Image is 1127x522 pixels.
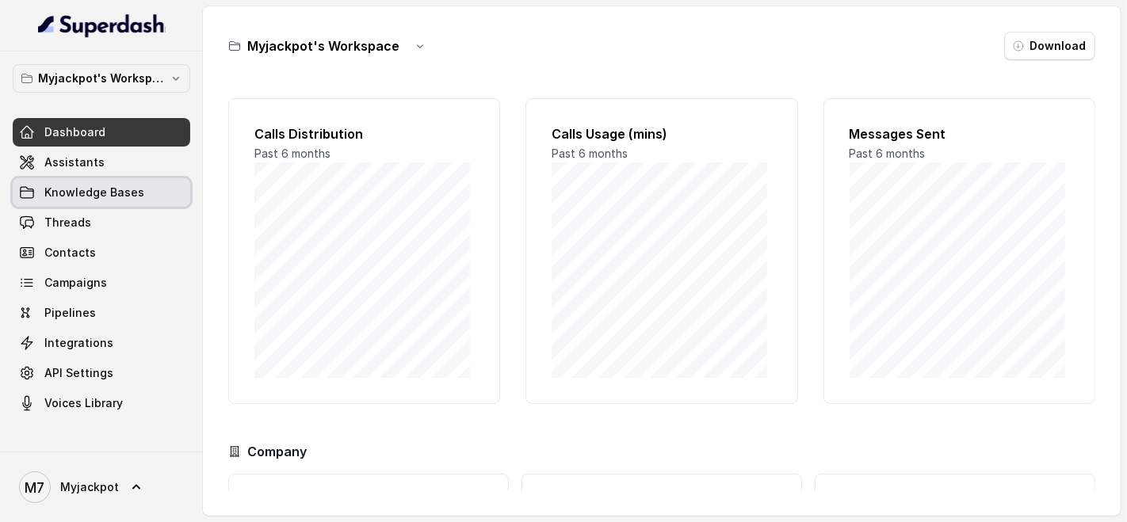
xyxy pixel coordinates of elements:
span: Campaigns [44,275,107,291]
a: Threads [13,208,190,237]
a: Myjackpot [13,465,190,509]
span: Myjackpot [60,479,119,495]
a: Assistants [13,148,190,177]
h3: Calls [242,487,495,506]
h2: Messages Sent [850,124,1069,143]
a: API Settings [13,359,190,387]
h2: Calls Usage (mins) [552,124,771,143]
span: Integrations [44,335,113,351]
span: Assistants [44,154,105,170]
span: Past 6 months [254,147,330,160]
a: Dashboard [13,118,190,147]
button: Download [1004,32,1095,60]
h3: Messages [535,487,789,506]
span: Past 6 months [552,147,628,160]
span: Knowledge Bases [44,185,144,200]
span: Contacts [44,245,96,261]
h3: Myjackpot's Workspace [247,36,399,55]
h3: Workspaces [828,487,1082,506]
img: light.svg [38,13,166,38]
span: Pipelines [44,305,96,321]
a: Contacts [13,238,190,267]
a: Campaigns [13,269,190,297]
span: Voices Library [44,395,123,411]
a: Knowledge Bases [13,178,190,207]
a: Voices Library [13,389,190,417]
span: Dashboard [44,124,105,140]
text: M7 [25,479,45,496]
button: Myjackpot's Workspace [13,64,190,93]
h2: Calls Distribution [254,124,474,143]
span: Past 6 months [850,147,926,160]
p: Myjackpot's Workspace [38,69,165,88]
span: API Settings [44,365,113,381]
a: Integrations [13,329,190,357]
span: Threads [44,215,91,231]
a: Pipelines [13,299,190,327]
h3: Company [247,442,307,461]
